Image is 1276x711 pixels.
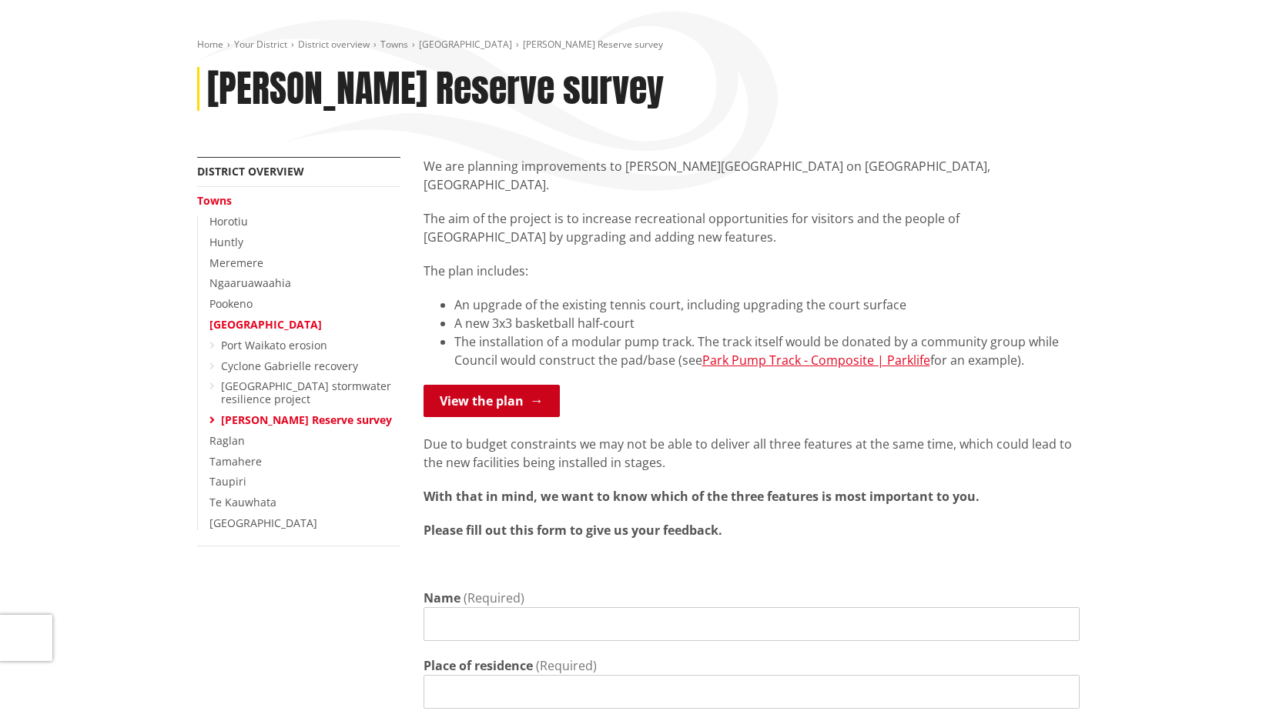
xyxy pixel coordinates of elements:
nav: breadcrumb [197,38,1080,52]
p: We are planning improvements to [PERSON_NAME][GEOGRAPHIC_DATA] on [GEOGRAPHIC_DATA], [GEOGRAPHIC_... [424,157,1080,194]
iframe: Messenger Launcher [1205,646,1261,702]
a: View the plan [424,385,560,417]
strong: Please fill out this form to give us your feedback. [424,522,722,539]
a: Home [197,38,223,51]
a: [GEOGRAPHIC_DATA] stormwater resilience project [221,379,391,406]
span: (Required) [464,589,524,606]
a: Pookeno [209,296,253,311]
li: An upgrade of the existing tennis court, including upgrading the court surface [454,295,1080,314]
span: (Required) [536,657,597,674]
a: Cyclone Gabrielle recovery [221,359,358,373]
li: A new 3x3 basketball half-court [454,314,1080,332]
a: District overview [298,38,370,51]
a: [PERSON_NAME] Reserve survey [221,412,392,427]
a: Horotiu [209,214,248,229]
label: Place of residence [424,656,533,675]
a: Raglan [209,433,245,448]
strong: With that in mind, we want to know which of the three features is most important to you. [424,488,980,505]
p: Due to budget constraints we may not be able to deliver all three features at the same time, whic... [424,435,1080,472]
a: Te Kauwhata [209,495,276,509]
a: Huntly [209,235,243,249]
a: Meremere [209,255,263,270]
a: Port Waikato erosion [221,338,327,352]
a: District overview [197,164,304,179]
a: [GEOGRAPHIC_DATA] [419,38,512,51]
a: Park Pump Track - Composite | Parklife [702,352,930,369]
a: [GEOGRAPHIC_DATA] [209,317,322,332]
p: The plan includes: [424,262,1080,280]
a: Your District [234,38,287,51]
a: Towns [197,193,232,208]
li: The installation of a modular pump track. The track itself would be donated by a community group ... [454,332,1080,369]
a: [GEOGRAPHIC_DATA] [209,516,317,530]
a: Taupiri [209,474,246,489]
label: Name [424,589,460,607]
p: The aim of the project is to increase recreational opportunities for visitors and the people of [... [424,209,1080,246]
a: Towns [380,38,408,51]
h1: [PERSON_NAME] Reserve survey [207,67,664,112]
a: Ngaaruawaahia [209,275,291,290]
a: Tamahere [209,454,262,469]
span: [PERSON_NAME] Reserve survey [523,38,663,51]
